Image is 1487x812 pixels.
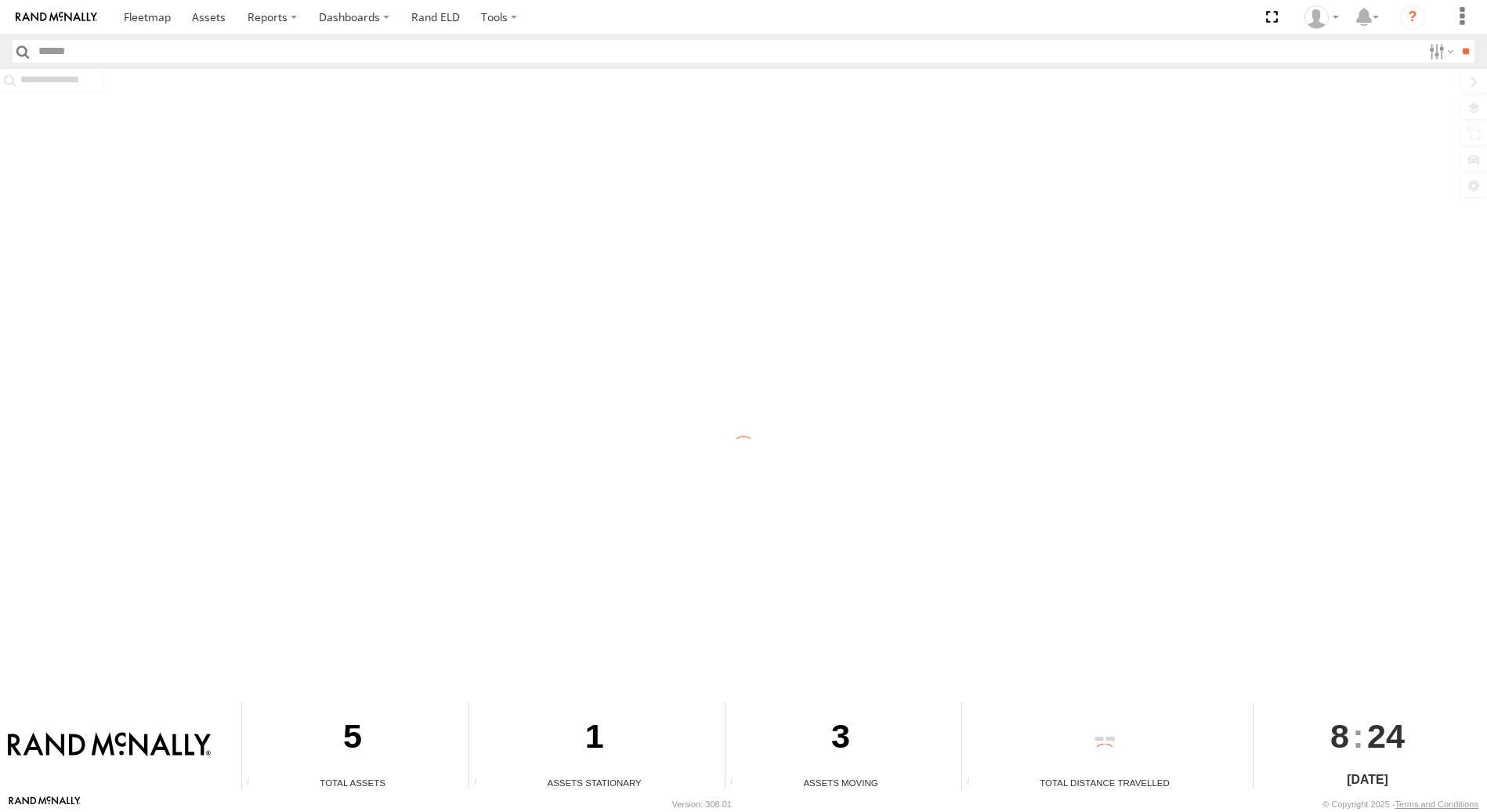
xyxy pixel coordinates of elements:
span: 8 [1330,702,1349,770]
div: Total Assets [242,776,463,789]
i: ? [1400,5,1425,30]
a: Terms and Conditions [1395,799,1478,809]
div: Total Distance Travelled [962,776,1247,789]
div: Total number of assets current in transit. [725,778,749,789]
div: Assets Stationary [469,776,719,789]
div: [DATE] [1254,770,1482,789]
img: Rand McNally [8,732,211,759]
div: Total number of Enabled Assets [242,778,266,789]
div: 5 [242,702,463,776]
div: Version: 308.01 [672,799,732,809]
div: © Copyright 2025 - [1322,799,1478,809]
label: Search Filter Options [1423,40,1456,63]
div: : [1254,702,1482,770]
span: 24 [1367,702,1405,770]
div: Total number of assets current stationary. [469,778,493,789]
div: Gene Roberts [1299,5,1344,29]
img: rand-logo.svg [16,12,97,23]
a: Visit our Website [9,796,81,812]
div: 1 [469,702,719,776]
div: 3 [725,702,956,776]
div: Assets Moving [725,776,956,789]
div: Total distance travelled by all assets within specified date range and applied filters [962,778,986,789]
